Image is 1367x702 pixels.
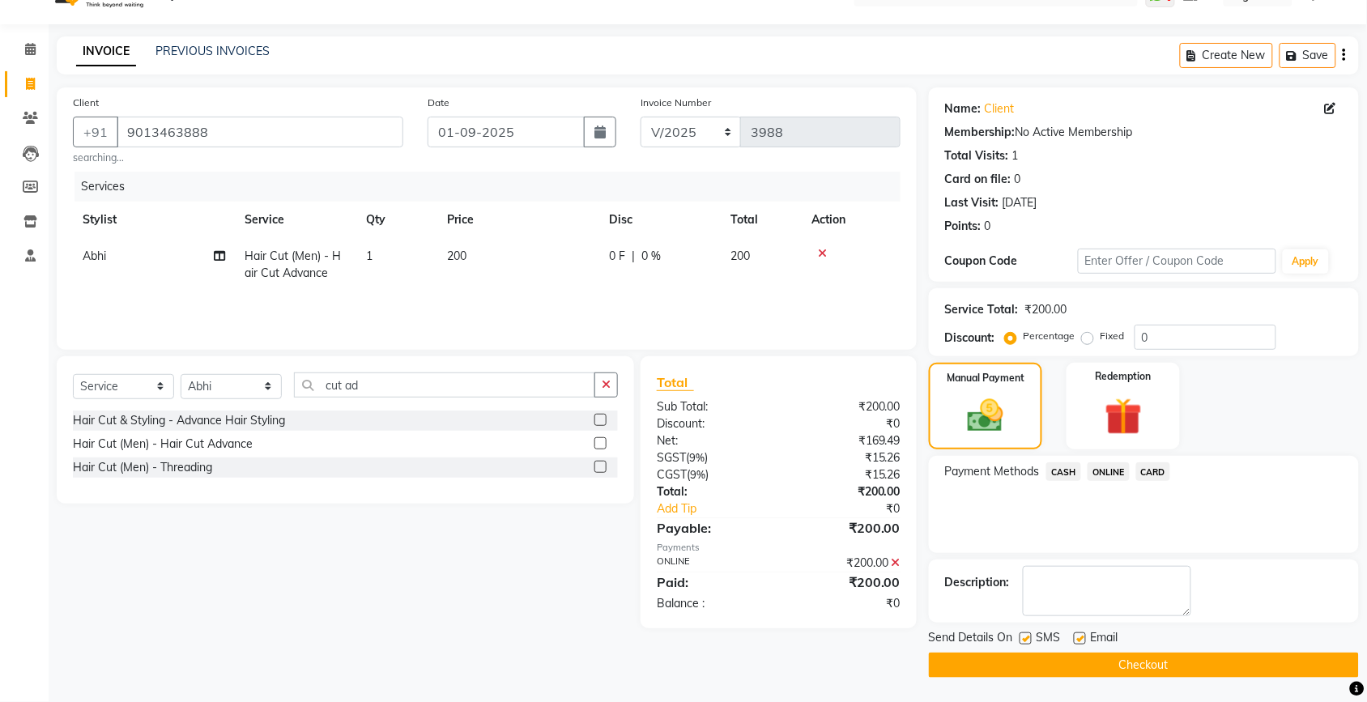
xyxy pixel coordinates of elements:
[778,466,913,483] div: ₹15.26
[645,483,779,500] div: Total:
[945,301,1019,318] div: Service Total:
[778,415,913,432] div: ₹0
[778,398,913,415] div: ₹200.00
[75,172,913,202] div: Services
[428,96,449,110] label: Date
[645,449,779,466] div: ( )
[929,629,1013,649] span: Send Details On
[1088,462,1130,481] span: ONLINE
[730,249,750,263] span: 200
[802,202,901,238] th: Action
[366,249,373,263] span: 1
[73,151,403,165] small: searching...
[945,253,1078,270] div: Coupon Code
[1283,249,1329,274] button: Apply
[1078,249,1276,274] input: Enter Offer / Coupon Code
[73,436,253,453] div: Hair Cut (Men) - Hair Cut Advance
[956,395,1015,436] img: _cash.svg
[657,374,694,391] span: Total
[294,372,595,398] input: Search or Scan
[1136,462,1171,481] span: CARD
[778,555,913,572] div: ₹200.00
[778,449,913,466] div: ₹15.26
[645,415,779,432] div: Discount:
[945,124,1016,141] div: Membership:
[73,412,285,429] div: Hair Cut & Styling - Advance Hair Styling
[632,248,635,265] span: |
[609,248,625,265] span: 0 F
[945,463,1040,480] span: Payment Methods
[83,249,106,263] span: Abhi
[945,171,1011,188] div: Card on file:
[778,432,913,449] div: ₹169.49
[1024,329,1075,343] label: Percentage
[1012,147,1019,164] div: 1
[356,202,437,238] th: Qty
[645,572,779,592] div: Paid:
[1037,629,1061,649] span: SMS
[690,468,705,481] span: 9%
[645,398,779,415] div: Sub Total:
[945,147,1009,164] div: Total Visits:
[778,572,913,592] div: ₹200.00
[117,117,403,147] input: Search by Name/Mobile/Email/Code
[73,96,99,110] label: Client
[778,483,913,500] div: ₹200.00
[641,96,711,110] label: Invoice Number
[645,595,779,612] div: Balance :
[76,37,136,66] a: INVOICE
[721,202,802,238] th: Total
[641,248,661,265] span: 0 %
[947,371,1024,385] label: Manual Payment
[73,202,235,238] th: Stylist
[657,541,901,555] div: Payments
[985,100,1015,117] a: Client
[778,518,913,538] div: ₹200.00
[645,466,779,483] div: ( )
[73,117,118,147] button: +91
[689,451,705,464] span: 9%
[945,124,1343,141] div: No Active Membership
[945,100,982,117] div: Name:
[645,555,779,572] div: ONLINE
[599,202,721,238] th: Disc
[645,500,801,517] a: Add Tip
[945,330,995,347] div: Discount:
[1091,629,1118,649] span: Email
[657,450,686,465] span: SGST
[929,653,1359,678] button: Checkout
[801,500,913,517] div: ₹0
[1003,194,1037,211] div: [DATE]
[945,194,999,211] div: Last Visit:
[645,518,779,538] div: Payable:
[155,44,270,58] a: PREVIOUS INVOICES
[1101,329,1125,343] label: Fixed
[1093,394,1154,440] img: _gift.svg
[945,218,982,235] div: Points:
[1025,301,1067,318] div: ₹200.00
[657,467,687,482] span: CGST
[235,202,356,238] th: Service
[447,249,466,263] span: 200
[1096,369,1152,384] label: Redemption
[1046,462,1081,481] span: CASH
[985,218,991,235] div: 0
[1015,171,1021,188] div: 0
[245,249,341,280] span: Hair Cut (Men) - Hair Cut Advance
[645,432,779,449] div: Net:
[1180,43,1273,68] button: Create New
[73,459,212,476] div: Hair Cut (Men) - Threading
[778,595,913,612] div: ₹0
[437,202,599,238] th: Price
[945,574,1010,591] div: Description:
[1280,43,1336,68] button: Save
